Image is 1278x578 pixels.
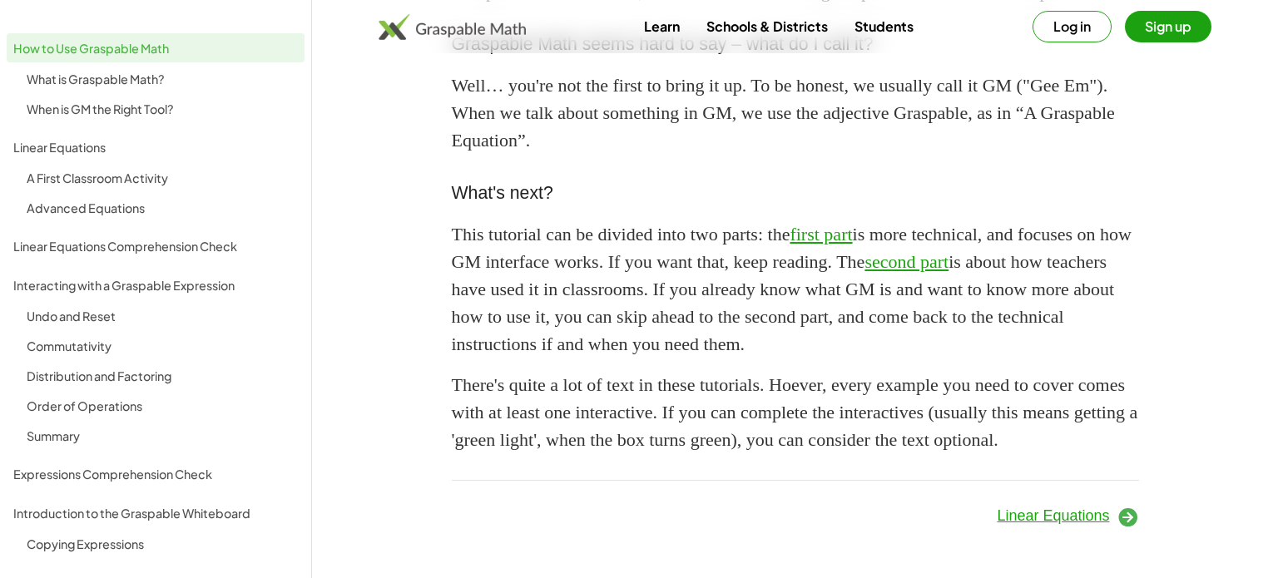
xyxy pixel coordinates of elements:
span: Linear Equations [997,507,1109,524]
div: Order of Operations [27,396,298,416]
a: How to Use Graspable Math [7,33,305,62]
div: Interacting with a Graspable Expression [13,275,298,295]
div: Linear Equations Comprehension Check [13,236,298,256]
div: Commutativity [27,336,298,356]
a: Interacting with a Graspable Expression [7,270,305,299]
a: second part [864,251,949,272]
div: Summary [27,426,298,446]
a: Linear Equations Comprehension Check [7,231,305,260]
a: Expressions Comprehension Check [7,459,305,488]
a: Introduction to the Graspable Whiteboard [7,498,305,527]
div: Advanced Equations [27,198,298,218]
div: Undo and Reset [27,306,298,326]
button: Log in [1033,11,1112,42]
div: Expressions Comprehension Check [13,464,298,484]
a: Schools & Districts [693,11,841,42]
a: Students [841,11,927,42]
p: There's quite a lot of text in these tutorials. Hoever, every example you need to cover comes wit... [452,371,1139,453]
div: Distribution and Factoring [27,366,298,386]
div: How to Use Graspable Math [13,38,298,58]
div: A First Classroom Activity [27,168,298,188]
a: Linear Equations [7,132,305,161]
a: Linear Equations [997,507,1138,524]
h3: What's next? [452,180,1139,207]
div: When is GM the Right Tool? [27,99,298,119]
div: Linear Equations [13,137,298,157]
a: Learn [631,11,693,42]
div: What is Graspable Math? [27,69,298,89]
a: first part [790,224,852,245]
div: Copying Expressions [27,534,298,554]
p: This tutorial can be divided into two parts: the is more technical, and focuses on how GM interfa... [452,220,1139,358]
div: Well… you're not the first to bring it up. To be honest, we usually call it GM ("Gee Em"). When w... [452,72,1139,154]
button: Sign up [1125,11,1211,42]
div: Introduction to the Graspable Whiteboard [13,503,298,523]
